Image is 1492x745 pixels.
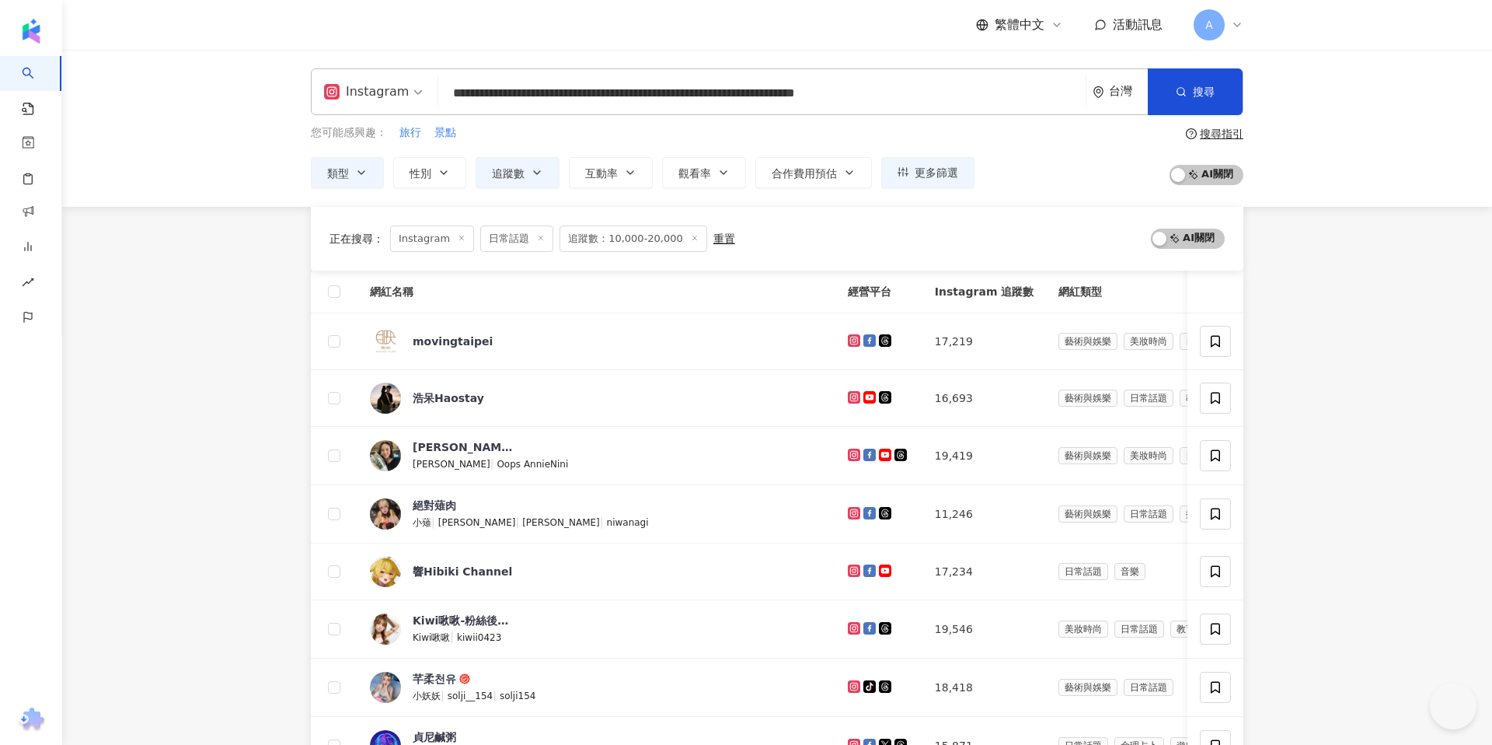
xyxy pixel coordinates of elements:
[1114,621,1164,638] span: 日常話題
[370,440,401,471] img: KOL Avatar
[922,271,1046,313] th: Instagram 追蹤數
[399,124,422,142] button: 旅行
[522,517,600,528] span: [PERSON_NAME]
[370,326,401,357] img: KOL Avatar
[569,157,653,188] button: 互動率
[755,157,872,188] button: 合作費用預估
[1124,447,1173,464] span: 美妝時尚
[559,226,707,252] span: 追蹤數：10,000-20,000
[370,498,823,530] a: KOL Avatar絕對薙肉小薙|[PERSON_NAME]|[PERSON_NAME]|niwanagi
[390,226,474,252] span: Instagram
[1124,679,1173,696] span: 日常話題
[357,271,835,313] th: 網紅名稱
[1046,271,1444,313] th: 網紅類型
[370,556,823,587] a: KOL Avatar響Hibiki Channel
[492,167,525,180] span: 追蹤數
[500,691,536,701] span: solji154
[1114,563,1145,580] span: 音樂
[480,226,553,252] span: 日常話題
[410,167,431,180] span: 性別
[1058,679,1117,696] span: 藝術與娛樂
[324,79,409,104] div: Instagram
[995,16,1044,33] span: 繁體中文
[413,729,456,745] div: 貞尼鹹粥
[1058,563,1108,580] span: 日常話題
[1058,621,1108,638] span: 美妝時尚
[493,689,500,701] span: |
[1058,447,1117,464] span: 藝術與娛樂
[370,498,401,530] img: KOL Avatar
[370,326,823,357] a: KOL Avatarmovingtaipei
[713,233,735,245] div: 重置
[922,600,1046,659] td: 19,546
[1180,333,1229,350] span: 日常話題
[678,167,711,180] span: 觀看率
[585,167,618,180] span: 互動率
[1124,505,1173,523] span: 日常話題
[922,313,1046,370] td: 17,219
[881,157,974,188] button: 更多篩選
[922,427,1046,485] td: 19,419
[1180,390,1239,407] span: 教育與學習
[1058,505,1117,523] span: 藝術與娛樂
[497,459,568,470] span: Oops AnnieNini
[434,125,456,141] span: 景點
[662,157,746,188] button: 觀看率
[370,672,401,703] img: KOL Avatar
[311,157,384,188] button: 類型
[413,517,431,528] span: 小薙
[370,383,823,414] a: KOL Avatar浩呆Haostay
[1193,86,1215,98] span: 搜尋
[370,614,401,645] img: KOL Avatar
[370,383,401,414] img: KOL Avatar
[450,631,457,643] span: |
[413,632,450,643] span: Kiwi啾啾
[327,167,349,180] span: 類型
[413,671,456,687] div: 芊柔천유
[922,544,1046,600] td: 17,234
[413,459,490,470] span: [PERSON_NAME]
[441,689,448,701] span: |
[370,439,823,472] a: KOL Avatar[PERSON_NAME]不小心嫁韓國[PERSON_NAME]|Oops AnnieNini
[413,439,514,455] div: [PERSON_NAME]不小心嫁韓國
[1124,390,1173,407] span: 日常話題
[600,516,607,528] span: |
[393,157,466,188] button: 性別
[22,56,53,117] a: search
[22,267,34,302] span: rise
[370,556,401,587] img: KOL Avatar
[311,125,387,141] span: 您可能感興趣：
[329,233,384,245] span: 正在搜尋 ：
[1186,128,1197,139] span: question-circle
[1200,128,1243,140] div: 搜尋指引
[413,564,512,579] div: 響Hibiki Channel
[1058,390,1117,407] span: 藝術與娛樂
[431,516,438,528] span: |
[922,370,1046,427] td: 16,693
[16,708,47,733] img: chrome extension
[413,498,456,513] div: 絕對薙肉
[915,166,958,179] span: 更多篩選
[476,157,559,188] button: 追蹤數
[1148,68,1243,115] button: 搜尋
[922,659,1046,717] td: 18,418
[370,671,823,704] a: KOL Avatar芊柔천유小妖妖|solji__154|solji154
[1093,86,1104,98] span: environment
[835,271,922,313] th: 經營平台
[607,517,649,528] span: niwanagi
[19,19,44,44] img: logo icon
[1058,333,1117,350] span: 藝術與娛樂
[1124,333,1173,350] span: 美妝時尚
[515,516,522,528] span: |
[448,691,493,701] span: solji__154
[1205,16,1213,33] span: A
[1109,85,1148,98] div: 台灣
[922,485,1046,544] td: 11,246
[434,124,457,142] button: 景點
[413,691,441,701] span: 小妖妖
[438,517,516,528] span: [PERSON_NAME]
[413,334,493,349] div: movingtaipei
[370,613,823,645] a: KOL AvatarKiwi啾啾-粉絲後援會Kiwi啾啾|kiwii0423
[399,125,421,141] span: 旅行
[1113,17,1163,32] span: 活動訊息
